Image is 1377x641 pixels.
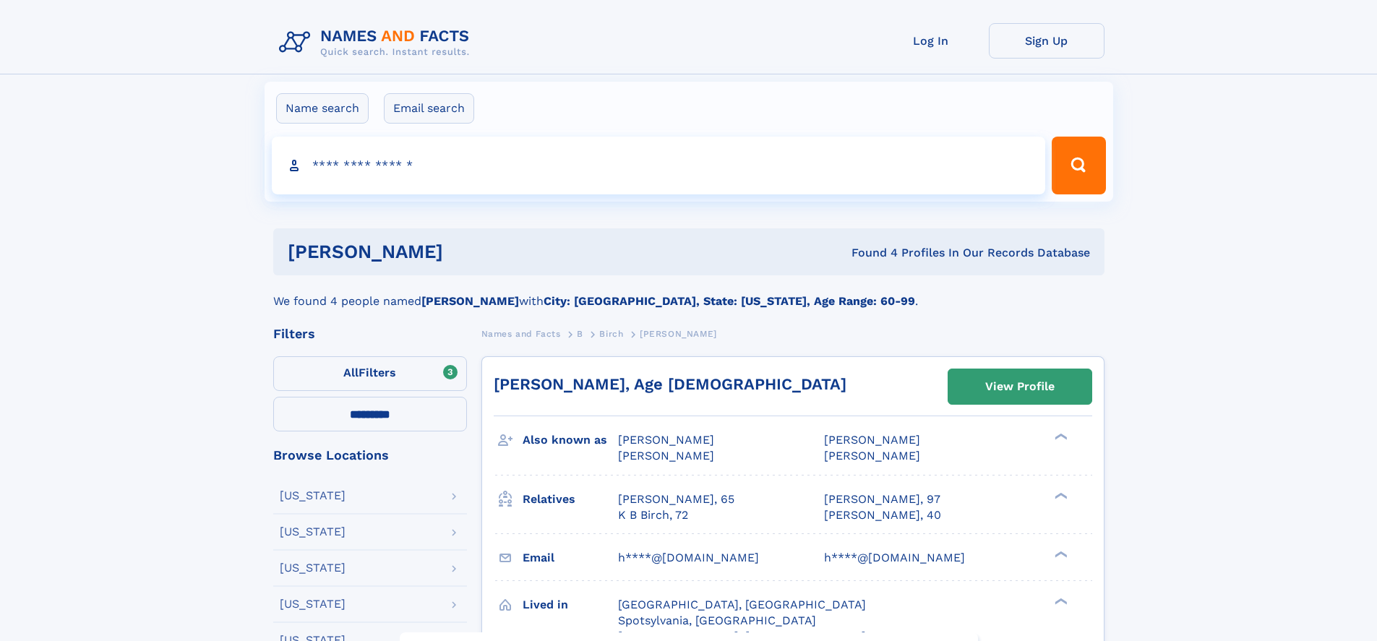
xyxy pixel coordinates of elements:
[1051,491,1068,500] div: ❯
[273,275,1104,310] div: We found 4 people named with .
[1051,432,1068,442] div: ❯
[873,23,989,59] a: Log In
[618,507,688,523] a: K B Birch, 72
[989,23,1104,59] a: Sign Up
[523,546,618,570] h3: Email
[272,137,1046,194] input: search input
[276,93,369,124] label: Name search
[599,324,623,343] a: Birch
[1051,596,1068,606] div: ❯
[280,526,346,538] div: [US_STATE]
[523,593,618,617] h3: Lived in
[618,614,816,627] span: Spotsylvania, [GEOGRAPHIC_DATA]
[640,329,717,339] span: [PERSON_NAME]
[1051,549,1068,559] div: ❯
[280,490,346,502] div: [US_STATE]
[523,428,618,452] h3: Also known as
[288,243,648,261] h1: [PERSON_NAME]
[280,562,346,574] div: [US_STATE]
[273,356,467,391] label: Filters
[618,449,714,463] span: [PERSON_NAME]
[824,507,941,523] a: [PERSON_NAME], 40
[618,491,734,507] a: [PERSON_NAME], 65
[280,598,346,610] div: [US_STATE]
[421,294,519,308] b: [PERSON_NAME]
[273,23,481,62] img: Logo Names and Facts
[273,327,467,340] div: Filters
[577,324,583,343] a: B
[343,366,359,379] span: All
[1052,137,1105,194] button: Search Button
[523,487,618,512] h3: Relatives
[824,433,920,447] span: [PERSON_NAME]
[577,329,583,339] span: B
[544,294,915,308] b: City: [GEOGRAPHIC_DATA], State: [US_STATE], Age Range: 60-99
[985,370,1055,403] div: View Profile
[273,449,467,462] div: Browse Locations
[599,329,623,339] span: Birch
[494,375,846,393] a: [PERSON_NAME], Age [DEMOGRAPHIC_DATA]
[824,491,940,507] a: [PERSON_NAME], 97
[618,433,714,447] span: [PERSON_NAME]
[618,598,866,611] span: [GEOGRAPHIC_DATA], [GEOGRAPHIC_DATA]
[481,324,561,343] a: Names and Facts
[948,369,1091,404] a: View Profile
[647,245,1090,261] div: Found 4 Profiles In Our Records Database
[384,93,474,124] label: Email search
[824,449,920,463] span: [PERSON_NAME]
